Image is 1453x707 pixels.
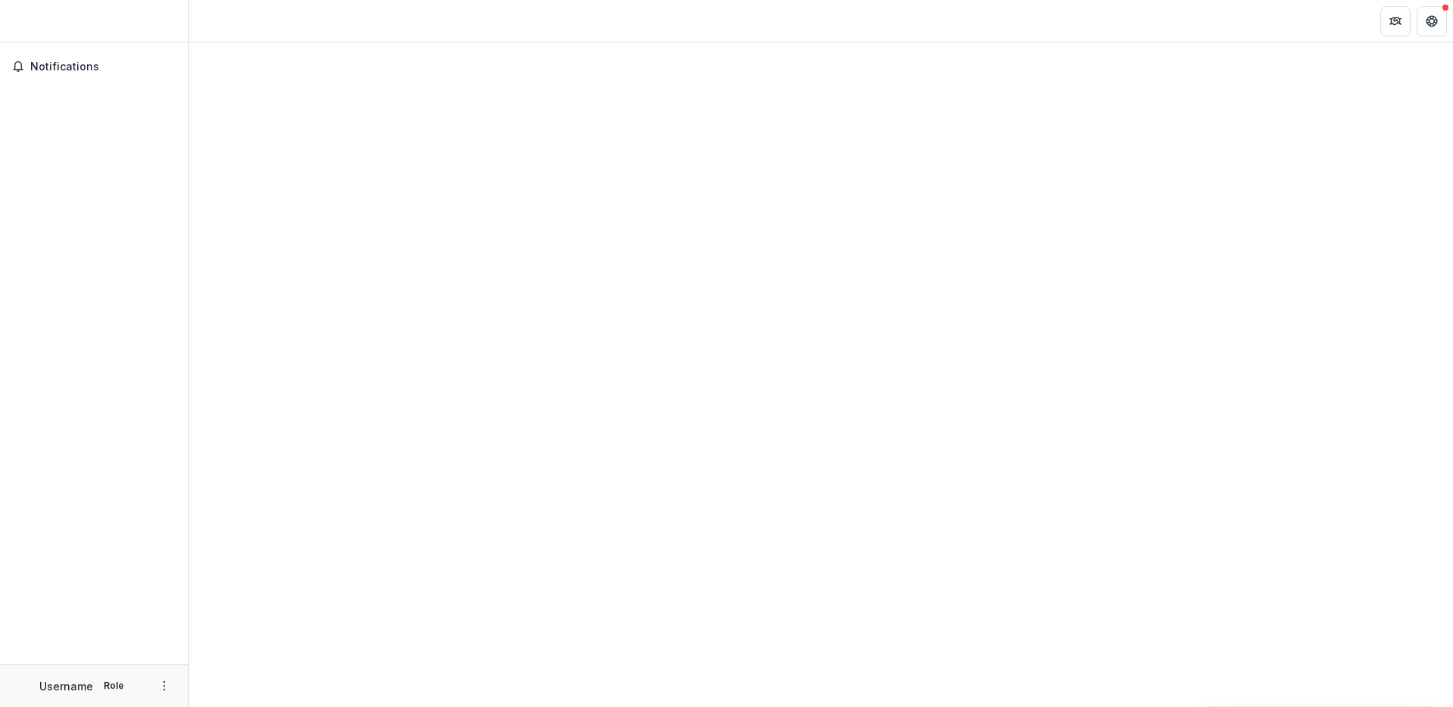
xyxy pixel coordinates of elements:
[1417,6,1447,36] button: Get Help
[30,61,176,73] span: Notifications
[99,679,129,693] p: Role
[39,678,93,694] p: Username
[6,55,182,79] button: Notifications
[1380,6,1411,36] button: Partners
[155,677,173,695] button: More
